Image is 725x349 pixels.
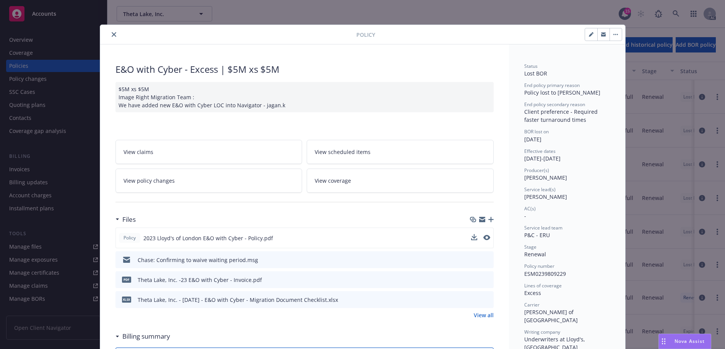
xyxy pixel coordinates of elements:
div: Theta Lake, Inc. -23 E&O with Cyber - Invoice.pdf [138,276,262,284]
h3: Files [122,215,136,224]
span: xlsx [122,297,131,302]
a: View policy changes [115,169,302,193]
div: Files [115,215,136,224]
span: BOR lost on [524,128,549,135]
span: Stage [524,244,536,250]
span: End policy primary reason [524,82,580,88]
span: Service lead(s) [524,186,556,193]
a: View coverage [307,169,494,193]
span: AC(s) [524,205,536,212]
span: Lines of coverage [524,282,562,289]
button: download file [471,234,477,242]
button: preview file [484,296,491,304]
span: Excess [524,289,541,297]
div: $5M xs $5M Image Right Migration Team : We have added new E&O with Cyber LOC into Navigator - jag... [115,82,494,112]
button: download file [471,296,478,304]
button: download file [471,276,478,284]
span: Carrier [524,301,540,308]
span: Effective dates [524,148,556,154]
span: [PERSON_NAME] [524,174,567,181]
button: Nova Assist [658,334,711,349]
span: Policy number [524,263,554,269]
button: download file [471,256,478,264]
button: preview file [483,234,490,242]
span: [DATE] [524,136,541,143]
button: close [109,30,119,39]
div: E&O with Cyber - Excess | $5M xs $5M [115,63,494,76]
h3: Billing summary [122,331,170,341]
div: Chase: Confirming to waive waiting period.msg [138,256,258,264]
span: Service lead team [524,224,562,231]
button: download file [471,234,477,240]
span: [PERSON_NAME] [524,193,567,200]
span: Policy [356,31,375,39]
span: View claims [124,148,153,156]
span: Status [524,63,538,69]
span: End policy secondary reason [524,101,585,108]
button: preview file [484,276,491,284]
span: - [524,212,526,220]
div: [DATE] - [DATE] [524,148,610,162]
div: Billing summary [115,331,170,341]
span: Client preference - Required faster turnaround times [524,108,599,123]
span: Writing company [524,329,560,335]
a: View claims [115,140,302,164]
span: View policy changes [124,177,175,185]
span: Lost BOR [524,70,547,77]
div: Theta Lake, Inc. - [DATE] - E&O with Cyber - Migration Document Checklist.xlsx [138,296,338,304]
span: Renewal [524,251,546,258]
span: Policy lost to [PERSON_NAME] [524,89,600,96]
span: View scheduled items [315,148,371,156]
span: View coverage [315,177,351,185]
a: View all [474,311,494,319]
span: Nova Assist [675,338,705,344]
span: 2023 Lloyd's of London E&O with Cyber - Policy.pdf [143,234,273,242]
a: View scheduled items [307,140,494,164]
span: ESM0239809229 [524,270,566,277]
span: P&C - ERU [524,231,550,239]
span: pdf [122,277,131,282]
span: Policy [122,234,137,241]
button: preview file [484,256,491,264]
button: preview file [483,235,490,240]
span: Producer(s) [524,167,549,174]
span: [PERSON_NAME] of [GEOGRAPHIC_DATA] [524,308,578,324]
div: Drag to move [659,334,668,349]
